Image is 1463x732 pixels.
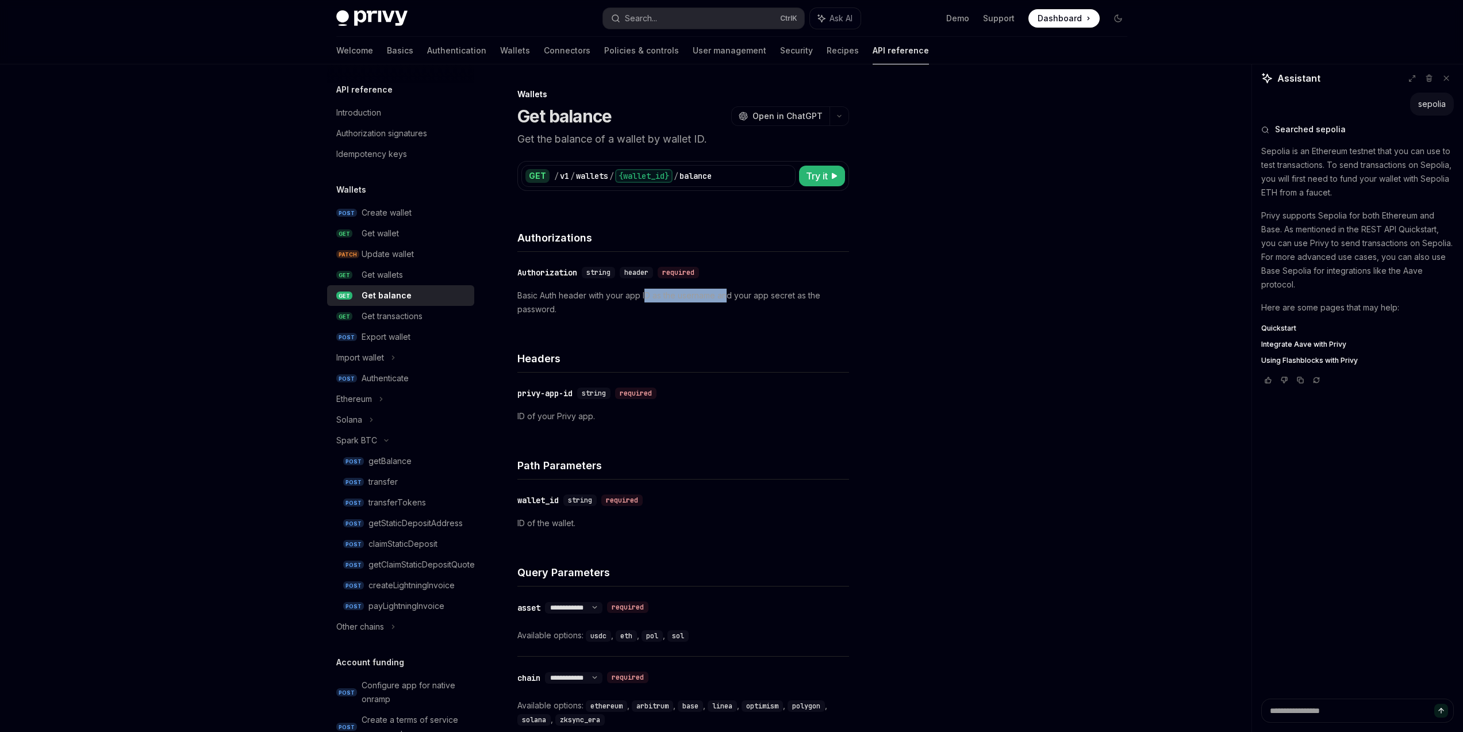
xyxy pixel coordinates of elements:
a: Recipes [827,37,859,64]
a: POSTgetClaimStaticDepositQuote [327,554,474,575]
div: Authorization signatures [336,127,427,140]
div: v1 [560,170,569,182]
span: POST [343,478,364,486]
code: arbitrum [632,700,673,712]
div: , [586,628,616,642]
span: PATCH [336,250,359,259]
div: {wallet_id} [615,169,673,183]
a: POSTtransferTokens [327,492,474,513]
span: GET [336,312,352,321]
div: required [607,672,648,683]
p: Get the balance of a wallet by wallet ID. [517,131,849,147]
h1: Get balance [517,106,612,127]
div: wallet_id [517,495,559,506]
span: header [624,268,648,277]
span: POST [336,723,357,731]
code: zksync_era [555,714,605,726]
code: optimism [742,700,783,712]
a: POSTclaimStaticDeposit [327,534,474,554]
div: Get wallet [362,227,399,240]
div: required [607,601,648,613]
span: Ctrl K [780,14,797,23]
span: POST [336,688,357,697]
p: ID of your Privy app. [517,409,849,423]
div: Available options: [517,699,849,726]
h4: Path Parameters [517,458,849,473]
div: Other chains [336,620,384,634]
span: POST [343,499,364,507]
span: Using Flashblocks with Privy [1261,356,1358,365]
div: , [632,699,678,712]
button: Toggle dark mode [1109,9,1127,28]
div: Get transactions [362,309,423,323]
a: User management [693,37,766,64]
div: transferTokens [368,496,426,509]
code: linea [708,700,737,712]
button: Try it [799,166,845,186]
span: POST [336,333,357,342]
span: string [582,389,606,398]
span: POST [343,457,364,466]
span: Try it [806,169,828,183]
a: POSTgetStaticDepositAddress [327,513,474,534]
div: Wallets [517,89,849,100]
h5: Account funding [336,656,404,669]
span: POST [343,602,364,611]
div: getBalance [368,454,412,468]
p: Sepolia is an Ethereum testnet that you can use to test transactions. To send transactions on Sep... [1261,144,1454,200]
div: , [642,628,667,642]
div: , [788,699,830,712]
div: transfer [368,475,398,489]
a: POSTCreate wallet [327,202,474,223]
div: / [609,170,614,182]
span: Integrate Aave with Privy [1261,340,1346,349]
div: Import wallet [336,351,384,365]
a: Using Flashblocks with Privy [1261,356,1454,365]
div: Configure app for native onramp [362,679,467,706]
div: sepolia [1418,98,1446,110]
div: Authenticate [362,371,409,385]
div: Ethereum [336,392,372,406]
a: Authentication [427,37,486,64]
code: solana [517,714,551,726]
button: Send message [1434,704,1448,718]
div: balance [679,170,712,182]
span: POST [343,519,364,528]
h5: Wallets [336,183,366,197]
span: POST [343,540,364,549]
button: Open in ChatGPT [731,106,830,126]
a: Dashboard [1028,9,1100,28]
div: Authorization [517,267,577,278]
div: getStaticDepositAddress [368,516,463,530]
code: ethereum [586,700,627,712]
a: Idempotency keys [327,144,474,164]
a: POSTAuthenticate [327,368,474,389]
a: Security [780,37,813,64]
span: Ask AI [830,13,853,24]
img: dark logo [336,10,408,26]
span: GET [336,292,352,300]
a: POSTgetBalance [327,451,474,472]
h4: Authorizations [517,230,849,246]
span: Open in ChatGPT [752,110,823,122]
div: / [554,170,559,182]
a: GETGet wallet [327,223,474,244]
code: eth [616,630,637,642]
div: Get balance [362,289,412,302]
div: asset [517,602,540,614]
a: Integrate Aave with Privy [1261,340,1454,349]
div: Create wallet [362,206,412,220]
div: , [616,628,642,642]
div: Get wallets [362,268,403,282]
a: POSTpayLightningInvoice [327,596,474,616]
a: Introduction [327,102,474,123]
h5: API reference [336,83,393,97]
a: POSTConfigure app for native onramp [327,675,474,710]
span: Dashboard [1038,13,1082,24]
span: Quickstart [1261,324,1296,333]
span: string [586,268,610,277]
div: / [674,170,678,182]
a: Policies & controls [604,37,679,64]
span: Searched sepolia [1275,124,1346,135]
a: Authorization signatures [327,123,474,144]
